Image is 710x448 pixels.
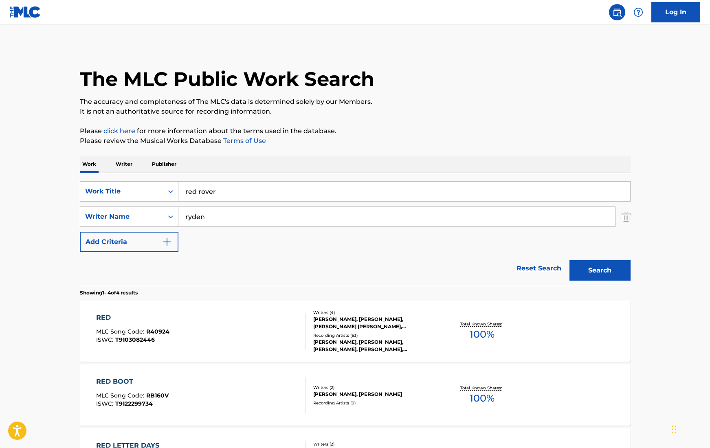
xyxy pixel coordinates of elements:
div: RED [96,313,169,323]
span: MLC Song Code : [96,392,146,399]
div: [PERSON_NAME], [PERSON_NAME], [PERSON_NAME], [PERSON_NAME], [PERSON_NAME] [313,338,436,353]
p: Writer [113,156,135,173]
iframe: Chat Widget [669,409,710,448]
span: T9103082446 [115,336,155,343]
img: help [633,7,643,17]
a: REDMLC Song Code:R40924ISWC:T9103082446Writers (4)[PERSON_NAME], [PERSON_NAME], [PERSON_NAME] [PE... [80,301,631,362]
span: T9122299734 [115,400,153,407]
div: [PERSON_NAME], [PERSON_NAME], [PERSON_NAME] [PERSON_NAME], [PERSON_NAME] [PERSON_NAME] [313,316,436,330]
p: Total Known Shares: [460,385,504,391]
p: It is not an authoritative source for recording information. [80,107,631,116]
span: MLC Song Code : [96,328,146,335]
a: click here [103,127,135,135]
div: Drag [672,417,677,441]
p: The accuracy and completeness of The MLC's data is determined solely by our Members. [80,97,631,107]
p: Please review the Musical Works Database [80,136,631,146]
a: RED BOOTMLC Song Code:RB160VISWC:T9122299734Writers (2)[PERSON_NAME], [PERSON_NAME]Recording Arti... [80,365,631,426]
a: Log In [651,2,700,22]
a: Terms of Use [222,137,266,145]
h1: The MLC Public Work Search [80,67,374,91]
div: Help [630,4,646,20]
a: Reset Search [512,259,565,277]
div: Recording Artists ( 0 ) [313,400,436,406]
span: 100 % [470,327,495,342]
p: Publisher [149,156,179,173]
p: Showing 1 - 4 of 4 results [80,289,138,296]
div: Writers ( 4 ) [313,310,436,316]
p: Work [80,156,99,173]
p: Please for more information about the terms used in the database. [80,126,631,136]
button: Add Criteria [80,232,178,252]
div: Recording Artists ( 63 ) [313,332,436,338]
img: MLC Logo [10,6,41,18]
div: RED BOOT [96,377,169,387]
form: Search Form [80,181,631,285]
div: Work Title [85,187,158,196]
div: Writers ( 2 ) [313,384,436,391]
span: ISWC : [96,400,115,407]
a: Public Search [609,4,625,20]
button: Search [569,260,631,281]
div: [PERSON_NAME], [PERSON_NAME] [313,391,436,398]
span: R40924 [146,328,169,335]
span: 100 % [470,391,495,406]
div: Writers ( 2 ) [313,441,436,447]
div: Writer Name [85,212,158,222]
img: search [612,7,622,17]
span: RB160V [146,392,169,399]
p: Total Known Shares: [460,321,504,327]
img: 9d2ae6d4665cec9f34b9.svg [162,237,172,247]
span: ISWC : [96,336,115,343]
img: Delete Criterion [622,206,631,227]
